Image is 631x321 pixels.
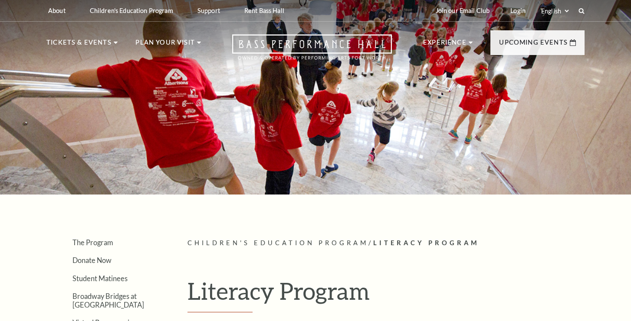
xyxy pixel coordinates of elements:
p: Tickets & Events [46,37,112,53]
a: Student Matinees [72,274,128,282]
p: Children's Education Program [90,7,173,14]
p: Rent Bass Hall [244,7,284,14]
p: Experience [423,37,467,53]
span: Children's Education Program [187,239,368,246]
span: Literacy Program [373,239,480,246]
a: Donate Now [72,256,112,264]
select: Select: [539,7,570,15]
a: Broadway Bridges at [GEOGRAPHIC_DATA] [72,292,144,308]
p: / [187,238,585,249]
a: The Program [72,238,113,246]
h1: Literacy Program [187,277,585,312]
p: Upcoming Events [499,37,568,53]
p: Plan Your Visit [135,37,195,53]
p: Support [197,7,220,14]
p: About [48,7,66,14]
